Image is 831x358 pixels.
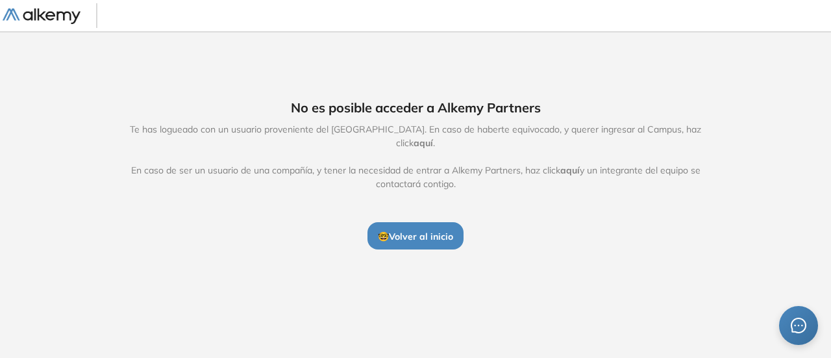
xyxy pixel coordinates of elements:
span: aquí [560,164,580,176]
span: Te has logueado con un usuario proveniente del [GEOGRAPHIC_DATA]. En caso de haberte equivocado, ... [116,123,715,191]
span: message [791,318,806,333]
span: No es posible acceder a Alkemy Partners [291,98,541,118]
span: aquí [414,137,433,149]
button: 🤓Volver al inicio [367,222,464,249]
img: Logo [3,8,81,25]
span: 🤓 Volver al inicio [378,231,453,242]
